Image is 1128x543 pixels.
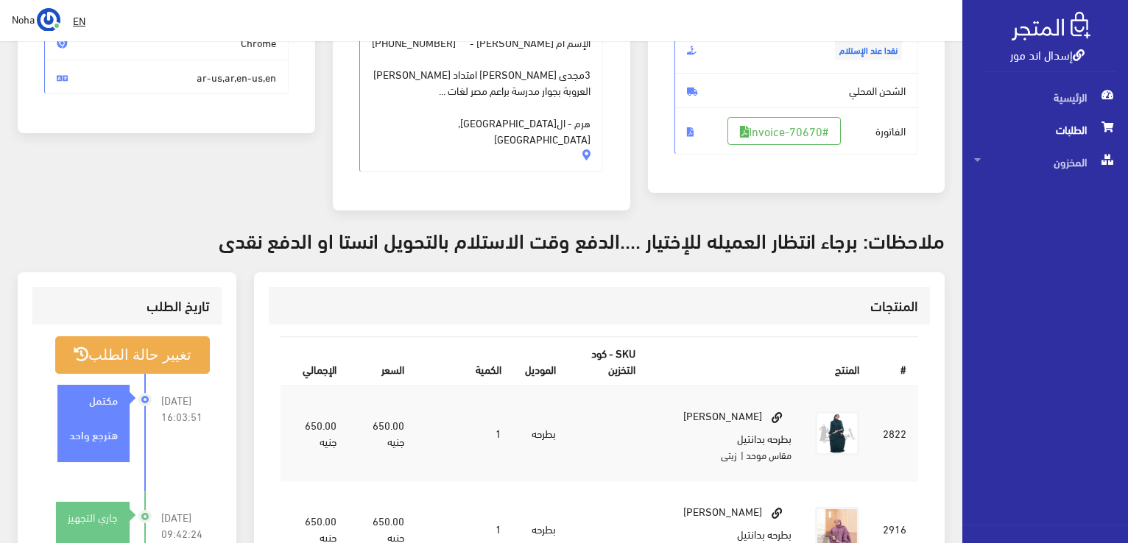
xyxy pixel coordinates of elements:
span: المخزون [974,146,1116,178]
span: Noha [12,10,35,28]
h3: ملاحظات: برجاء انتظار العميله للإختيار ....الدفع وقت الاستلام بالتحويل انستا او الدفع نقدى [18,228,945,251]
span: [DATE] 16:03:51 [161,392,210,425]
div: جاري التجهيز [56,509,130,525]
img: ... [37,8,60,32]
button: تغيير حالة الطلب [55,336,210,374]
img: . [1012,12,1090,40]
a: #Invoice-70670 [727,117,841,145]
strong: هترجع واحد [69,426,118,442]
a: إسدال اند مور [1010,43,1085,65]
th: المنتج [647,338,871,386]
small: مقاس موحد [746,446,792,464]
td: [PERSON_NAME] بطرحه بدانتيل [647,386,803,481]
a: المخزون [962,146,1128,178]
span: [DATE] 09:42:24 [161,509,210,542]
th: SKU - كود التخزين [568,338,647,386]
span: الرئيسية [974,81,1116,113]
h3: تاريخ الطلب [44,299,210,313]
span: نقدا عند الإستلام [835,38,902,60]
a: EN [67,7,91,34]
span: الشحن المحلي [674,73,919,108]
span: الفاتورة [674,107,919,155]
span: 3مجدى [PERSON_NAME] امتداد [PERSON_NAME] العروبة بجوار مدرسة براعم مصر لغات ... هرم - ال[GEOGRAPH... [372,51,591,147]
th: السعر [348,338,415,386]
span: ar-us,ar,en-us,en [44,60,289,95]
span: [PHONE_NUMBER] [372,35,456,51]
td: 650.00 جنيه [281,386,348,481]
iframe: Drift Widget Chat Controller [18,442,74,498]
u: EN [73,11,85,29]
span: الإسم أم [PERSON_NAME] - [359,25,604,172]
h3: المنتجات [281,299,918,313]
th: اﻹجمالي [281,338,348,386]
td: 650.00 جنيه [348,386,415,481]
td: بطرحه [513,386,568,481]
span: Chrome [44,25,289,60]
strong: مكتمل [89,391,118,408]
th: # [871,338,918,386]
td: 1 [416,386,513,481]
td: 2822 [871,386,918,481]
a: ... Noha [12,7,60,31]
a: الطلبات [962,113,1128,146]
th: الكمية [416,338,513,386]
th: الموديل [513,338,568,386]
small: | زيتى [721,446,744,464]
a: الرئيسية [962,81,1128,113]
span: الطلبات [974,113,1116,146]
